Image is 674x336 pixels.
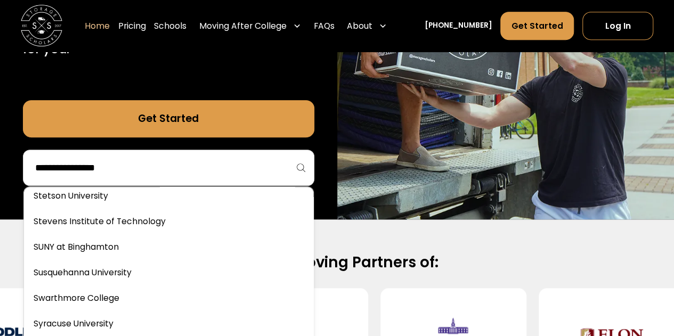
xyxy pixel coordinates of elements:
div: Moving After College [199,20,287,32]
a: Get Started [23,100,314,137]
a: Home [85,12,110,41]
a: Get Started [500,12,574,40]
div: Moving After College [195,12,305,41]
img: Storage Scholars main logo [21,5,62,47]
h2: Official Moving Partners of: [34,253,640,272]
div: About [347,20,372,32]
div: About [343,12,391,41]
a: Pricing [118,12,146,41]
a: FAQs [314,12,335,41]
a: Schools [154,12,186,41]
a: [PHONE_NUMBER] [425,21,492,32]
a: Log In [582,12,653,40]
